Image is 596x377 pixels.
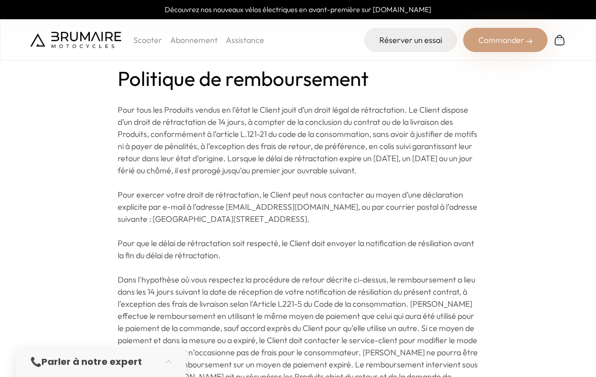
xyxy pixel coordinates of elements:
[118,63,479,93] h1: Politique de remboursement
[170,35,218,45] a: Abonnement
[118,190,477,224] span: Pour exercer votre droit de rétractation, le Client peut nous contacter au moyen d’une déclaratio...
[554,34,566,46] img: Panier
[463,28,548,52] div: Commander
[118,105,477,175] span: Pour tous les Produits vendus en l’état le Client jouit d’un droit légal de rétractation. Le Clie...
[226,35,264,45] a: Assistance
[364,28,457,52] a: Réserver un essai
[118,238,474,260] span: Pour que le délai de rétractation soit respecté, le Client doit envoyer la notification de résili...
[526,38,532,44] img: right-arrow-2.png
[30,32,121,48] img: Brumaire Motocycles
[133,34,162,46] p: Scooter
